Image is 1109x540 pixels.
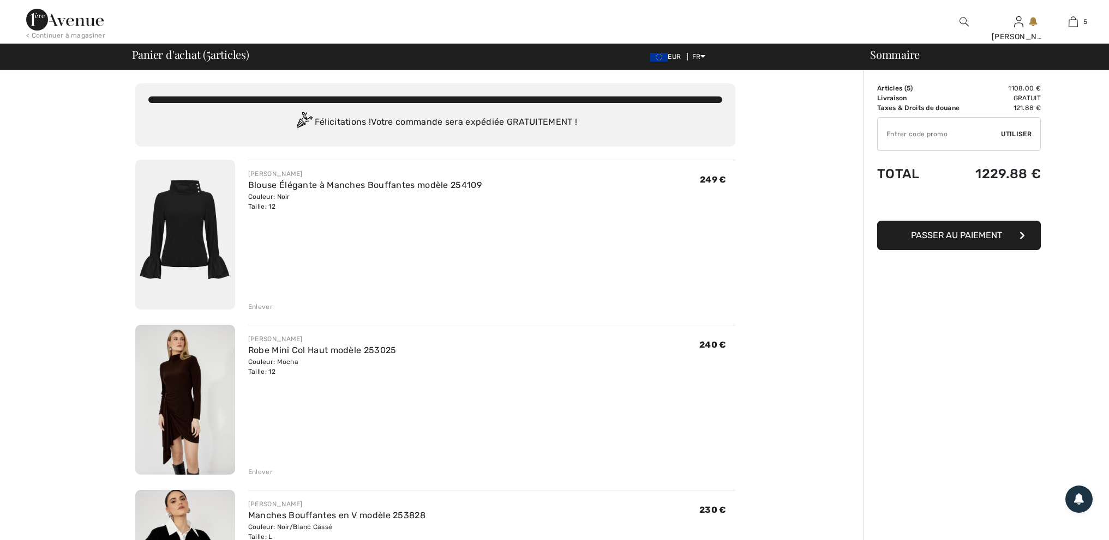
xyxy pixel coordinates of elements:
td: Articles ( ) [877,83,968,93]
td: Taxes & Droits de douane [877,103,968,113]
span: Passer au paiement [911,230,1002,240]
a: Manches Bouffantes en V modèle 253828 [248,510,425,520]
span: 5 [907,84,910,92]
img: Blouse Élégante à Manches Bouffantes modèle 254109 [135,160,235,310]
iframe: PayPal [877,192,1041,217]
a: Blouse Élégante à Manches Bouffantes modèle 254109 [248,180,482,190]
div: [PERSON_NAME] [248,169,482,179]
div: Enlever [248,302,273,312]
img: Robe Mini Col Haut modèle 253025 [135,325,235,475]
div: Couleur: Noir Taille: 12 [248,192,482,211]
td: Total [877,155,968,192]
div: [PERSON_NAME] [248,499,425,509]
div: [PERSON_NAME] [248,334,397,344]
a: Se connecter [1014,16,1023,27]
span: 5 [1083,17,1087,27]
span: 230 € [699,505,727,515]
span: 240 € [699,339,727,350]
img: 1ère Avenue [26,9,104,31]
img: Euro [650,53,668,62]
td: 1108.00 € [968,83,1041,93]
div: [PERSON_NAME] [992,31,1045,43]
div: Couleur: Mocha Taille: 12 [248,357,397,377]
td: 121.88 € [968,103,1041,113]
td: Livraison [877,93,968,103]
div: Enlever [248,467,273,477]
div: < Continuer à magasiner [26,31,105,40]
span: Panier d'achat ( articles) [132,49,249,60]
img: Congratulation2.svg [293,112,315,134]
div: Sommaire [857,49,1102,60]
button: Passer au paiement [877,221,1041,250]
input: Code promo [878,118,1001,150]
span: 5 [206,46,211,60]
span: FR [692,53,706,60]
a: Robe Mini Col Haut modèle 253025 [248,345,397,355]
img: Mes infos [1014,15,1023,28]
span: EUR [650,53,685,60]
a: 5 [1046,15,1100,28]
img: recherche [960,15,969,28]
td: Gratuit [968,93,1041,103]
div: Félicitations ! Votre commande sera expédiée GRATUITEMENT ! [148,112,722,134]
img: Mon panier [1069,15,1078,28]
span: 249 € [700,174,727,185]
span: Utiliser [1001,129,1032,139]
td: 1229.88 € [968,155,1041,192]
